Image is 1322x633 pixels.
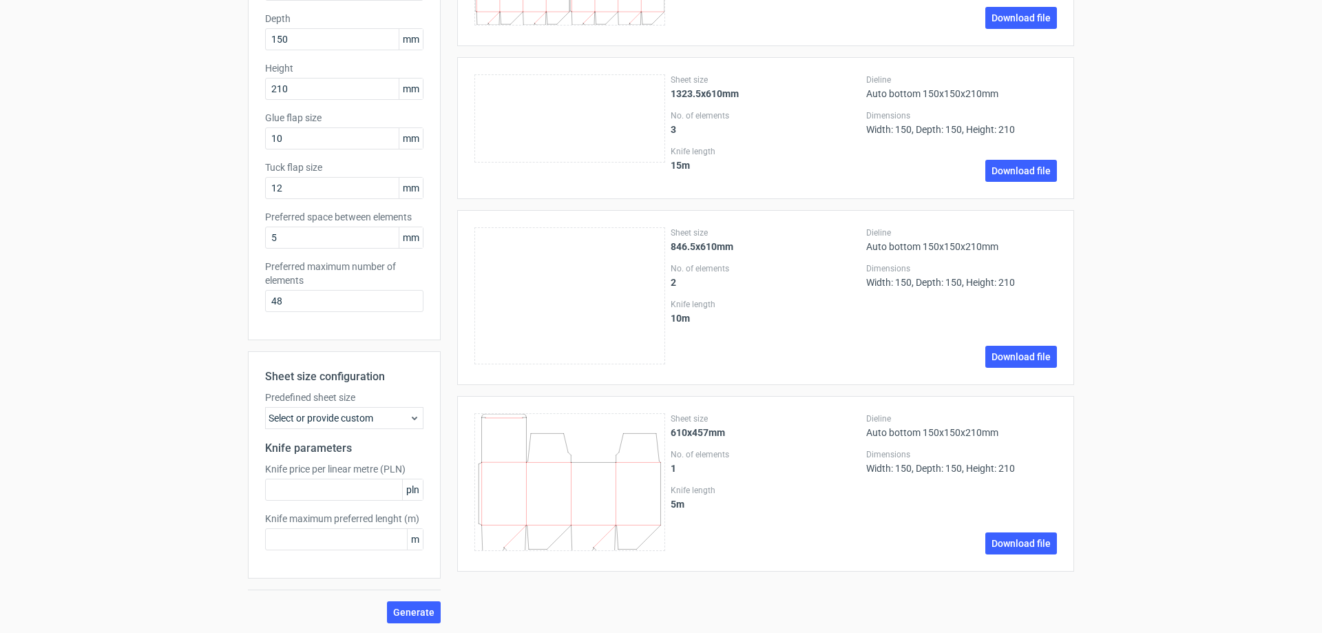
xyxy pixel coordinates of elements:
label: Knife price per linear metre (PLN) [265,462,423,476]
label: Depth [265,12,423,25]
label: Preferred maximum number of elements [265,260,423,287]
strong: 610x457mm [671,427,725,438]
span: mm [399,128,423,149]
h2: Sheet size configuration [265,369,423,385]
a: Download file [985,7,1057,29]
div: Auto bottom 150x150x210mm [866,227,1057,252]
a: Download file [985,532,1057,554]
label: Tuck flap size [265,160,423,174]
label: No. of elements [671,263,861,274]
strong: 2 [671,277,676,288]
label: Dimensions [866,110,1057,121]
div: Width: 150, Depth: 150, Height: 210 [866,449,1057,474]
div: Select or provide custom [265,407,423,429]
label: Preferred space between elements [265,210,423,224]
strong: 846.5x610mm [671,241,733,252]
label: Dimensions [866,449,1057,460]
label: Height [265,61,423,75]
label: Dieline [866,74,1057,85]
label: Sheet size [671,74,861,85]
label: Knife maximum preferred lenght (m) [265,512,423,526]
label: Sheet size [671,413,861,424]
span: pln [402,479,423,500]
span: Generate [393,608,434,617]
label: Knife length [671,485,861,496]
span: m [407,529,423,550]
h2: Knife parameters [265,440,423,457]
span: mm [399,227,423,248]
div: Width: 150, Depth: 150, Height: 210 [866,110,1057,135]
span: mm [399,178,423,198]
a: Download file [985,346,1057,368]
span: mm [399,29,423,50]
label: No. of elements [671,449,861,460]
strong: 15 m [671,160,690,171]
strong: 1 [671,463,676,474]
label: Sheet size [671,227,861,238]
strong: 1323.5x610mm [671,88,739,99]
label: Dimensions [866,263,1057,274]
label: Predefined sheet size [265,391,423,404]
strong: 10 m [671,313,690,324]
label: Glue flap size [265,111,423,125]
div: Width: 150, Depth: 150, Height: 210 [866,263,1057,288]
a: Download file [985,160,1057,182]
div: Auto bottom 150x150x210mm [866,74,1057,99]
div: Auto bottom 150x150x210mm [866,413,1057,438]
button: Generate [387,601,441,623]
strong: 5 m [671,499,684,510]
label: No. of elements [671,110,861,121]
label: Knife length [671,299,861,310]
label: Knife length [671,146,861,157]
span: mm [399,79,423,99]
strong: 3 [671,124,676,135]
label: Dieline [866,413,1057,424]
label: Dieline [866,227,1057,238]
